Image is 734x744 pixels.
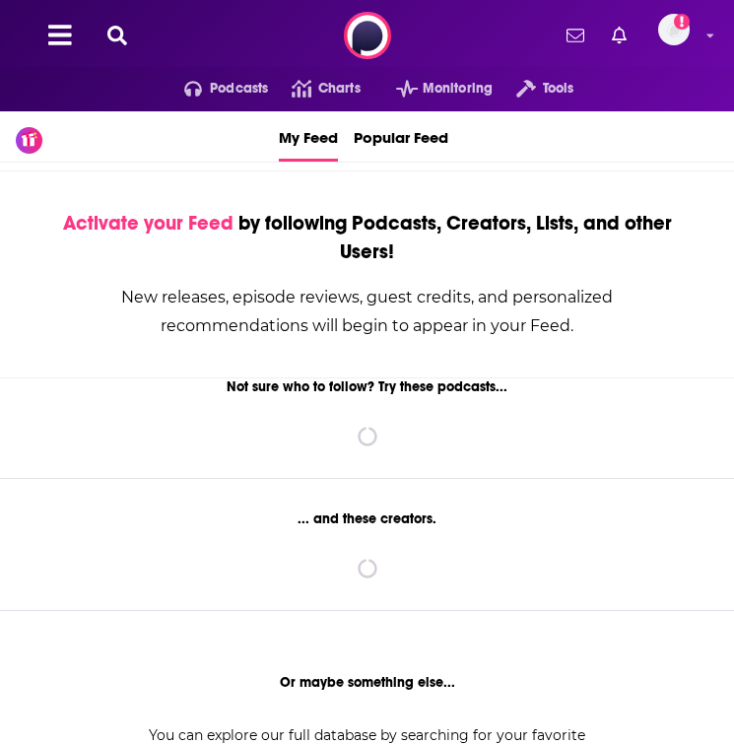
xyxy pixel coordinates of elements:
a: Show notifications dropdown [559,19,592,52]
button: open menu [161,73,269,104]
span: Charts [318,75,361,102]
img: User Profile [658,14,690,45]
button: open menu [493,73,573,104]
span: Monitoring [423,75,493,102]
button: open menu [372,73,493,104]
span: Podcasts [210,75,268,102]
a: Logged in as ckennedymercer [658,14,701,57]
a: Popular Feed [354,111,448,162]
span: Popular Feed [354,115,448,159]
span: Tools [543,75,574,102]
span: Logged in as ckennedymercer [658,14,690,45]
span: My Feed [279,115,338,159]
svg: Add a profile image [674,14,690,30]
a: Charts [268,73,360,104]
div: by following Podcasts, Creators, Lists, and other Users! [48,209,686,266]
span: Activate your Feed [63,211,234,236]
img: Podchaser - Follow, Share and Rate Podcasts [344,12,391,59]
a: My Feed [279,111,338,162]
a: Show notifications dropdown [604,19,634,52]
div: New releases, episode reviews, guest credits, and personalized recommendations will begin to appe... [48,283,686,340]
